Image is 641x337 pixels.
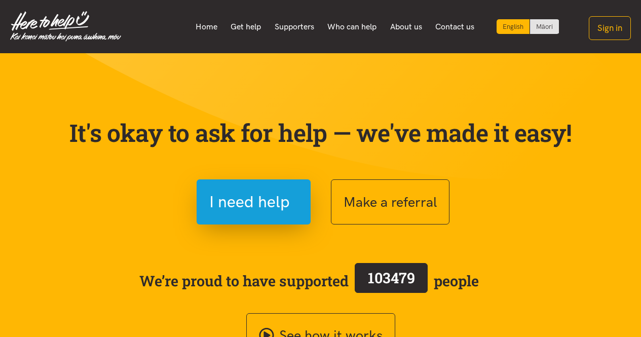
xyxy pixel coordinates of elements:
a: Contact us [429,16,481,38]
a: Who can help [321,16,384,38]
button: I need help [197,179,311,224]
img: Home [10,11,121,42]
a: 103479 [349,261,434,301]
div: Language toggle [497,19,559,34]
a: Switch to Te Reo Māori [530,19,559,34]
a: Get help [224,16,268,38]
button: Make a referral [331,179,449,224]
a: Supporters [268,16,321,38]
div: Current language [497,19,530,34]
p: It's okay to ask for help — we've made it easy! [67,118,574,147]
span: We’re proud to have supported people [139,261,479,301]
span: I need help [209,189,290,215]
span: 103479 [368,268,415,287]
a: Home [188,16,224,38]
a: About us [384,16,429,38]
button: Sign in [589,16,631,40]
